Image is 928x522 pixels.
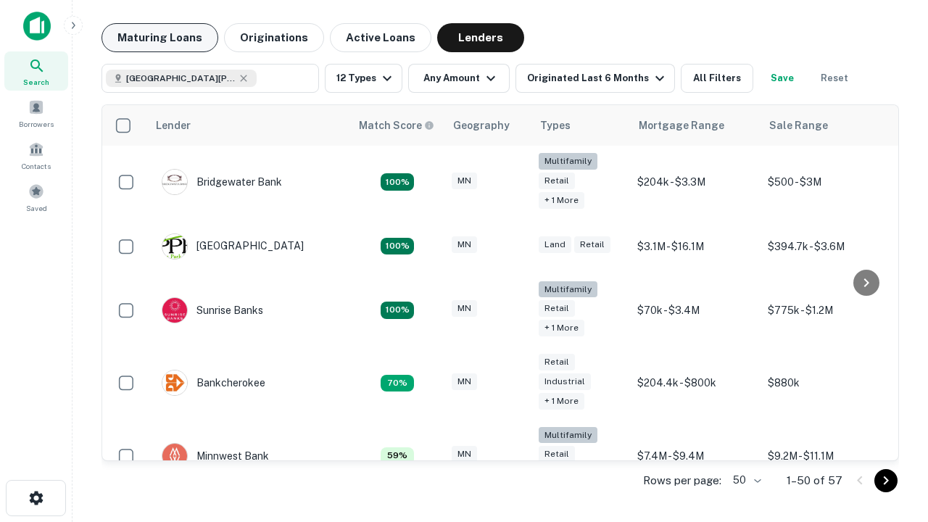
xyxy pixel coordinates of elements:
img: picture [162,234,187,259]
a: Borrowers [4,94,68,133]
button: Save your search to get updates of matches that match your search criteria. [759,64,805,93]
th: Mortgage Range [630,105,761,146]
img: capitalize-icon.png [23,12,51,41]
button: Originated Last 6 Months [515,64,675,93]
div: MN [452,446,477,463]
button: Originations [224,23,324,52]
button: Maturing Loans [101,23,218,52]
button: Active Loans [330,23,431,52]
p: 1–50 of 57 [787,472,842,489]
th: Sale Range [761,105,891,146]
div: MN [452,373,477,390]
h6: Match Score [359,117,431,133]
td: $70k - $3.4M [630,274,761,347]
div: Minnwest Bank [162,443,269,469]
button: 12 Types [325,64,402,93]
td: $775k - $1.2M [761,274,891,347]
th: Geography [444,105,531,146]
span: Contacts [22,160,51,172]
a: Saved [4,178,68,217]
td: $9.2M - $11.1M [761,420,891,493]
div: Land [539,236,571,253]
div: Originated Last 6 Months [527,70,668,87]
div: + 1 more [539,393,584,410]
div: MN [452,236,477,253]
div: Bridgewater Bank [162,169,282,195]
div: Matching Properties: 7, hasApolloMatch: undefined [381,375,414,392]
div: Multifamily [539,281,597,298]
a: Search [4,51,68,91]
div: Matching Properties: 18, hasApolloMatch: undefined [381,173,414,191]
div: Lender [156,117,191,134]
div: 50 [727,470,763,491]
span: Search [23,76,49,88]
div: Retail [574,236,610,253]
div: + 1 more [539,192,584,209]
div: Bankcherokee [162,370,265,396]
div: MN [452,300,477,317]
img: picture [162,170,187,194]
div: Mortgage Range [639,117,724,134]
span: Borrowers [19,118,54,130]
div: Retail [539,173,575,189]
th: Capitalize uses an advanced AI algorithm to match your search with the best lender. The match sco... [350,105,444,146]
td: $3.1M - $16.1M [630,219,761,274]
div: Geography [453,117,510,134]
div: Sale Range [769,117,828,134]
button: All Filters [681,64,753,93]
p: Rows per page: [643,472,721,489]
td: $7.4M - $9.4M [630,420,761,493]
div: Retail [539,446,575,463]
td: $204.4k - $800k [630,347,761,420]
div: Retail [539,354,575,370]
div: Sunrise Banks [162,297,263,323]
button: Any Amount [408,64,510,93]
img: picture [162,444,187,468]
div: Multifamily [539,153,597,170]
button: Go to next page [874,469,898,492]
img: picture [162,370,187,395]
div: Capitalize uses an advanced AI algorithm to match your search with the best lender. The match sco... [359,117,434,133]
td: $394.7k - $3.6M [761,219,891,274]
span: [GEOGRAPHIC_DATA][PERSON_NAME], [GEOGRAPHIC_DATA], [GEOGRAPHIC_DATA] [126,72,235,85]
div: Matching Properties: 15, hasApolloMatch: undefined [381,302,414,319]
div: Multifamily [539,427,597,444]
div: + 1 more [539,320,584,336]
div: [GEOGRAPHIC_DATA] [162,233,304,260]
td: $204k - $3.3M [630,146,761,219]
a: Contacts [4,136,68,175]
iframe: Chat Widget [855,360,928,429]
span: Saved [26,202,47,214]
td: $880k [761,347,891,420]
button: Lenders [437,23,524,52]
div: Matching Properties: 10, hasApolloMatch: undefined [381,238,414,255]
div: Matching Properties: 6, hasApolloMatch: undefined [381,447,414,465]
div: Types [540,117,571,134]
button: Reset [811,64,858,93]
img: picture [162,298,187,323]
td: $500 - $3M [761,146,891,219]
div: Retail [539,300,575,317]
div: Industrial [539,373,591,390]
th: Types [531,105,630,146]
div: MN [452,173,477,189]
th: Lender [147,105,350,146]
